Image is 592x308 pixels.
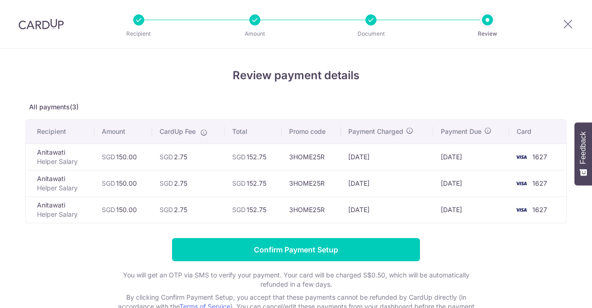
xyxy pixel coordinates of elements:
td: Anitawati [26,170,94,196]
td: 152.75 [225,144,282,170]
span: SGD [160,153,173,161]
span: 1627 [532,153,547,161]
span: SGD [232,153,246,161]
input: Confirm Payment Setup [172,238,420,261]
img: CardUp [18,19,64,30]
span: SGD [232,179,246,187]
span: SGD [102,206,115,214]
td: 2.75 [152,196,225,223]
td: Anitawati [26,144,94,170]
th: Recipient [26,119,94,144]
p: Helper Salary [37,157,87,166]
td: [DATE] [433,144,509,170]
span: 1627 [532,179,547,187]
p: Document [337,29,405,38]
td: 152.75 [225,196,282,223]
iframe: Opens a widget where you can find more information [533,280,583,303]
span: CardUp Fee [160,127,196,136]
td: 150.00 [94,170,152,196]
span: SGD [160,206,173,214]
span: SGD [102,179,115,187]
p: You will get an OTP via SMS to verify your payment. Your card will be charged S$0.50, which will ... [111,270,481,289]
p: Review [453,29,522,38]
td: 150.00 [94,196,152,223]
td: Anitawati [26,196,94,223]
td: [DATE] [341,196,433,223]
th: Amount [94,119,152,144]
h4: Review payment details [25,67,567,84]
p: Helper Salary [37,210,87,219]
span: Payment Charged [348,127,403,136]
p: All payments(3) [25,102,567,112]
th: Card [509,119,566,144]
td: 2.75 [152,170,225,196]
th: Total [225,119,282,144]
td: 152.75 [225,170,282,196]
p: Recipient [105,29,173,38]
td: 3HOME25R [282,196,341,223]
td: [DATE] [433,196,509,223]
button: Feedback - Show survey [574,122,592,185]
img: <span class="translation_missing" title="translation missing: en.account_steps.new_confirm_form.b... [512,178,530,189]
p: Helper Salary [37,183,87,193]
td: 150.00 [94,144,152,170]
td: [DATE] [433,170,509,196]
td: [DATE] [341,144,433,170]
td: 3HOME25R [282,144,341,170]
p: Amount [221,29,289,38]
span: SGD [160,179,173,187]
span: SGD [232,206,246,214]
td: 3HOME25R [282,170,341,196]
th: Promo code [282,119,341,144]
span: SGD [102,153,115,161]
img: <span class="translation_missing" title="translation missing: en.account_steps.new_confirm_form.b... [512,204,530,215]
td: 2.75 [152,144,225,170]
span: Payment Due [441,127,481,136]
img: <span class="translation_missing" title="translation missing: en.account_steps.new_confirm_form.b... [512,151,530,163]
span: 1627 [532,206,547,214]
td: [DATE] [341,170,433,196]
span: Feedback [579,132,587,164]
